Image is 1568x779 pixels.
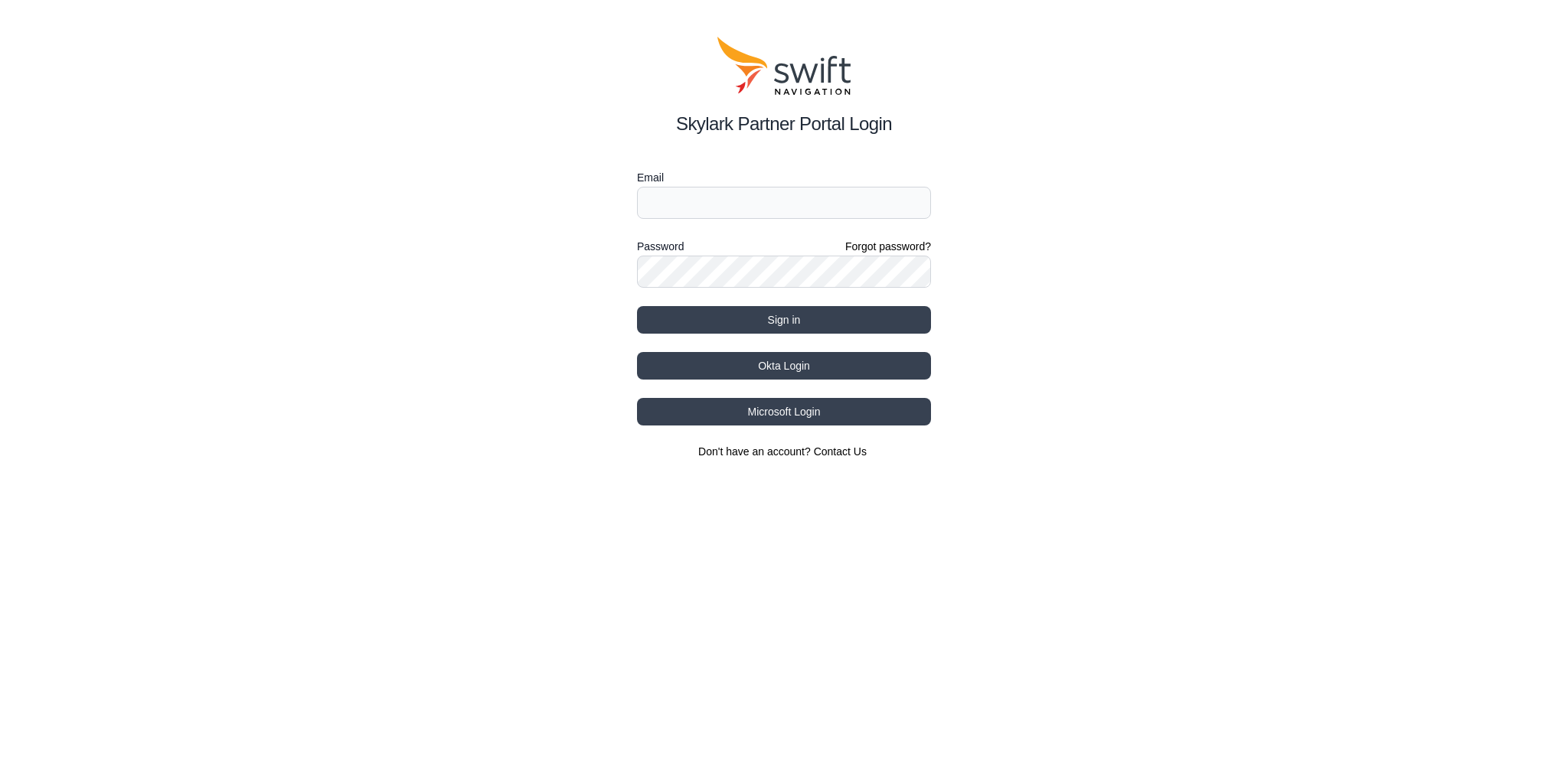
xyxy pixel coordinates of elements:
[637,352,931,380] button: Okta Login
[814,445,867,458] a: Contact Us
[637,306,931,334] button: Sign in
[637,110,931,138] h2: Skylark Partner Portal Login
[845,239,931,254] a: Forgot password?
[637,444,931,459] section: Don't have an account?
[637,168,931,187] label: Email
[637,398,931,425] button: Microsoft Login
[637,237,684,256] label: Password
